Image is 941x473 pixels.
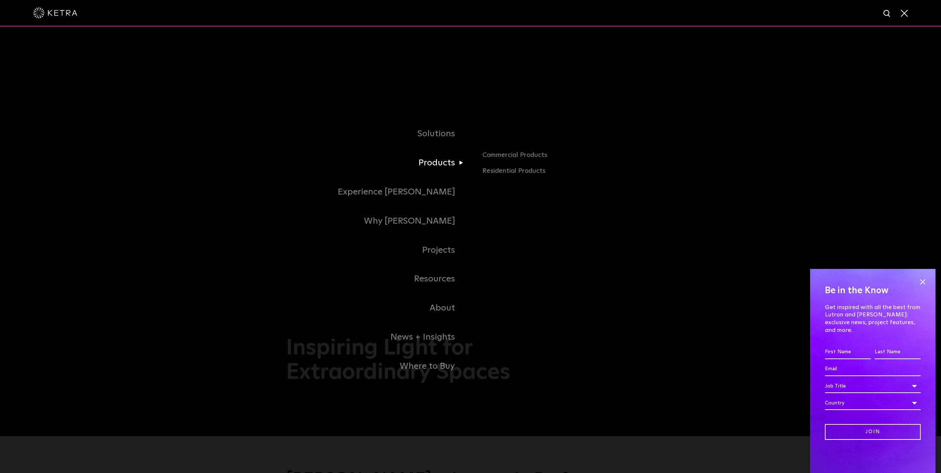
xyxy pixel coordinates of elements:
a: About [286,294,471,323]
p: Get inspired with all the best from Lutron and [PERSON_NAME]: exclusive news, project features, a... [825,304,921,334]
a: News + Insights [286,323,471,352]
input: Join [825,424,921,440]
a: Resources [286,264,471,294]
h4: Be in the Know [825,284,921,298]
div: Navigation Menu [286,119,655,381]
input: Last Name [875,345,921,359]
a: Commercial Products [482,150,655,166]
a: Products [286,148,471,178]
a: Residential Products [482,166,655,176]
img: ketra-logo-2019-white [33,7,77,18]
a: Solutions [286,119,471,148]
div: Country [825,396,921,410]
a: Why [PERSON_NAME] [286,207,471,236]
div: Job Title [825,379,921,393]
a: Where to Buy [286,352,471,381]
input: First Name [825,345,871,359]
img: search icon [883,9,892,18]
a: Projects [286,236,471,265]
a: Experience [PERSON_NAME] [286,178,471,207]
input: Email [825,362,921,376]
